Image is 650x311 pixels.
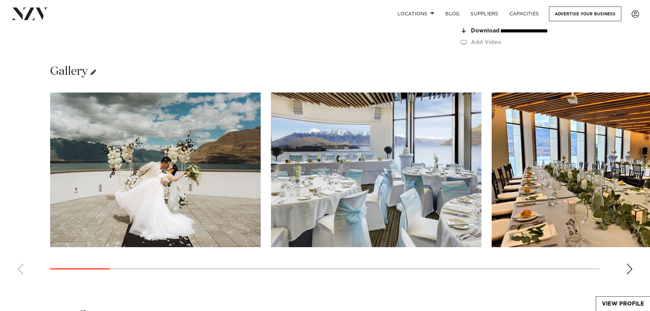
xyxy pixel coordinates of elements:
a: Locations [392,6,440,21]
img: j7455VHHfeh4gSfiFnioYeLIAKJILTjqfLbcgFY0.jpg [50,93,261,247]
img: nzv-logo.png [11,8,48,20]
a: Capacities [504,6,545,21]
a: Add Video [460,40,571,45]
a: Advertise your business [549,6,621,21]
a: SUPPLIERS [465,6,504,21]
swiper-slide: 2 / 23 [271,93,481,247]
a: View Profile [596,297,650,311]
span: Download [471,28,500,34]
img: 4n8YuahwNhQGkfImb95zAgyc576XNkeFfeYLbiox.jpg [271,93,481,247]
swiper-slide: 1 / 23 [50,93,261,247]
a: BLOG [440,6,465,21]
h2: Gallery [50,64,96,79]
